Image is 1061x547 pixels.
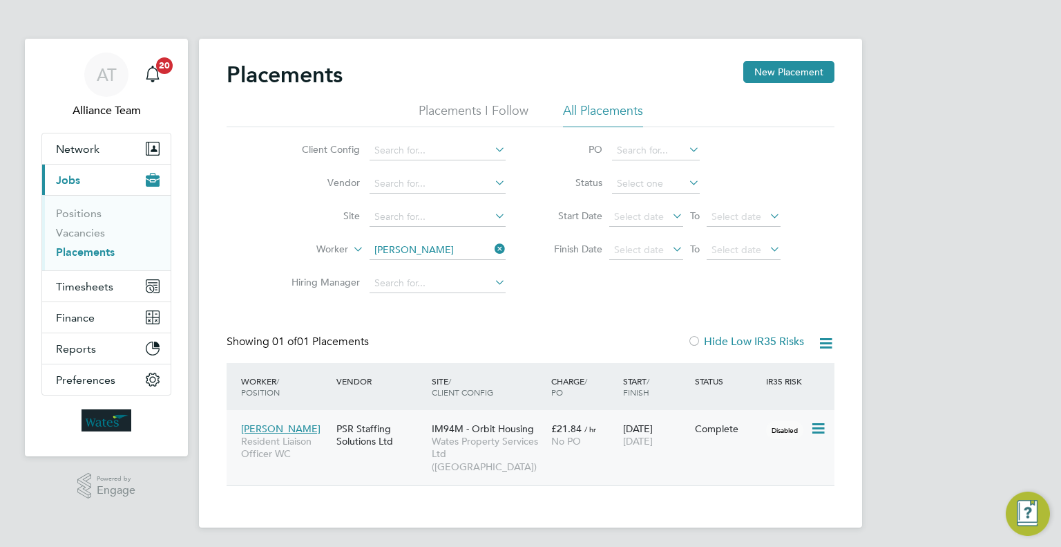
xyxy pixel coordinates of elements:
span: [PERSON_NAME] [241,423,321,435]
button: Network [42,133,171,164]
span: 01 Placements [272,335,369,349]
label: Site [280,210,360,222]
a: [PERSON_NAME]Resident Liaison Officer WCPSR Staffing Solutions LtdIM94M - Orbit HousingWates Prop... [238,415,834,427]
input: Search for... [370,274,506,293]
span: / Finish [623,376,649,398]
div: Worker [238,369,333,405]
span: Powered by [97,473,135,485]
span: £21.84 [551,423,582,435]
span: / PO [551,376,587,398]
span: Wates Property Services Ltd ([GEOGRAPHIC_DATA]) [432,435,544,473]
span: IM94M - Orbit Housing [432,423,534,435]
button: New Placement [743,61,834,83]
input: Search for... [370,141,506,160]
input: Search for... [370,207,506,227]
span: 01 of [272,335,297,349]
img: wates-logo-retina.png [82,409,131,432]
label: Vendor [280,176,360,189]
a: Go to home page [41,409,171,432]
h2: Placements [227,61,343,89]
span: Reports [56,342,96,355]
label: Start Date [540,210,602,222]
span: [DATE] [623,435,653,447]
button: Finance [42,302,171,333]
div: IR35 Risk [763,369,810,393]
span: / Client Config [432,376,493,398]
button: Jobs [42,165,171,195]
span: Disabled [766,421,803,439]
span: Select date [614,210,664,223]
button: Timesheets [42,271,171,302]
label: Finish Date [540,243,602,255]
label: PO [540,143,602,156]
span: 20 [156,57,173,74]
span: To [686,207,704,225]
a: Positions [56,207,102,220]
li: Placements I Follow [419,102,528,127]
a: 20 [139,53,166,97]
span: To [686,240,704,258]
span: Preferences [56,373,115,387]
a: Placements [56,245,115,259]
input: Select one [612,174,700,194]
div: Charge [548,369,620,405]
div: Jobs [42,195,171,270]
span: Network [56,142,99,156]
span: Select date [711,243,761,256]
span: Timesheets [56,280,113,293]
div: Vendor [333,369,428,393]
a: Vacancies [56,226,105,239]
a: ATAlliance Team [41,53,171,119]
span: AT [97,66,117,84]
button: Engage Resource Center [1006,492,1050,536]
span: Finance [56,311,95,324]
div: Start [620,369,691,405]
span: No PO [551,435,581,447]
label: Worker [269,243,348,257]
span: Alliance Team [41,102,171,119]
input: Search for... [612,141,700,160]
label: Status [540,176,602,189]
span: Select date [711,210,761,223]
label: Hiring Manager [280,276,360,288]
input: Search for... [370,241,506,260]
span: Engage [97,485,135,497]
div: Site [428,369,548,405]
button: Reports [42,333,171,364]
div: [DATE] [620,416,691,454]
div: PSR Staffing Solutions Ltd [333,416,428,454]
span: Jobs [56,174,80,187]
label: Client Config [280,143,360,156]
span: Resident Liaison Officer WC [241,435,329,460]
span: / hr [584,424,596,434]
li: All Placements [563,102,643,127]
input: Search for... [370,174,506,194]
a: Powered byEngage [77,473,136,499]
div: Status [691,369,763,393]
nav: Main navigation [25,39,188,456]
button: Preferences [42,364,171,395]
div: Showing [227,335,372,349]
span: Select date [614,243,664,256]
div: Complete [695,423,760,435]
label: Hide Low IR35 Risks [687,335,804,349]
span: / Position [241,376,280,398]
